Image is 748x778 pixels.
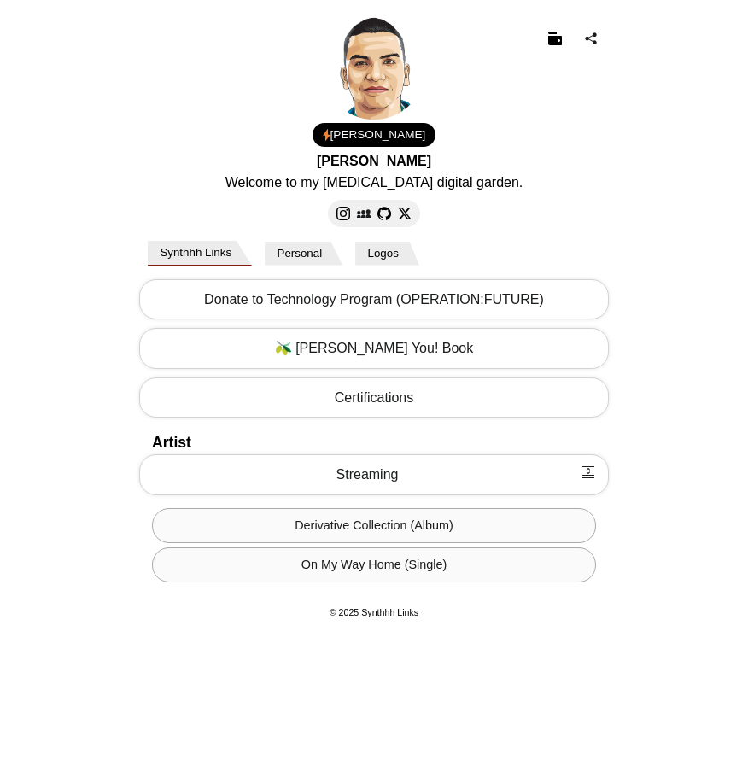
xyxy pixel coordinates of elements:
[330,126,426,144] span: [PERSON_NAME]
[357,207,371,220] img: MySpace
[330,607,418,617] small: © 2025 Synthhh Links
[152,547,596,582] a: On My Way Home (Single)
[178,173,570,192] p: Welcome to my [MEDICAL_DATA] digital garden.
[317,154,431,168] strong: [PERSON_NAME]
[584,32,598,45] img: Share
[148,241,252,266] button: Synthhh Links
[152,430,596,454] h2: Artist
[323,17,425,120] img: Avatar
[355,242,419,266] button: Logos
[336,207,350,220] img: Instagram
[139,377,609,418] a: Certifications
[139,454,609,495] a: Streaming Expanded
[548,32,562,45] img: Wallet
[152,508,596,543] a: Derivative Collection (Album)
[581,465,595,479] img: Expanded
[139,279,609,320] a: Donate to Technology Program (OPERATION:FUTURE)
[377,207,391,220] img: GitHub
[139,328,609,369] a: 🫒 [PERSON_NAME] You! Book
[398,207,412,220] img: X
[265,242,342,266] button: Personal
